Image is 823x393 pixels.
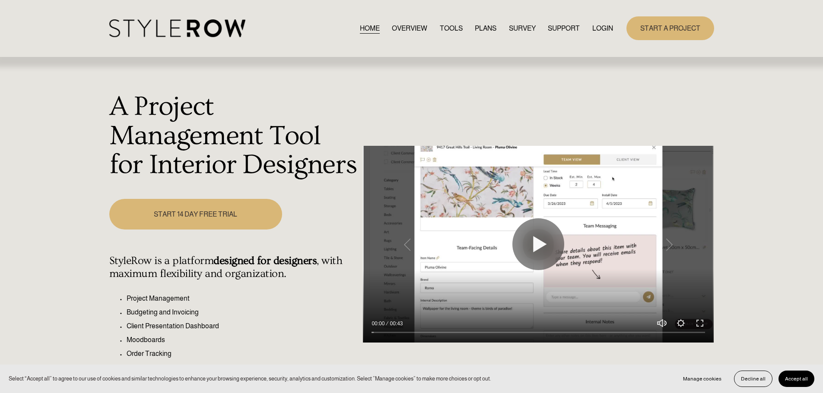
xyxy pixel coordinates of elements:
div: Current time [372,319,387,328]
a: TOOLS [440,22,463,34]
div: Duration [387,319,405,328]
span: SUPPORT [548,23,580,34]
p: Select “Accept all” to agree to our use of cookies and similar technologies to enhance your brows... [9,374,491,383]
button: Manage cookies [677,371,728,387]
a: folder dropdown [548,22,580,34]
p: Budgeting and Invoicing [127,307,359,318]
a: START 14 DAY FREE TRIAL [109,199,282,230]
span: Manage cookies [683,376,721,382]
a: HOME [360,22,380,34]
p: Order Tracking [127,349,359,359]
a: PLANS [475,22,496,34]
a: SURVEY [509,22,536,34]
strong: designed for designers [213,255,317,267]
p: Client Presentation Dashboard [127,321,359,331]
h4: StyleRow is a platform , with maximum flexibility and organization. [109,255,359,280]
a: LOGIN [592,22,613,34]
a: START A PROJECT [626,16,714,40]
button: Accept all [779,371,814,387]
span: Accept all [785,376,808,382]
a: OVERVIEW [392,22,427,34]
span: Decline all [741,376,766,382]
h1: A Project Management Tool for Interior Designers [109,92,359,180]
button: Decline all [734,371,772,387]
img: StyleRow [109,19,245,37]
button: Play [512,218,564,270]
p: Project Management [127,293,359,304]
input: Seek [372,330,705,336]
p: Moodboards [127,335,359,345]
